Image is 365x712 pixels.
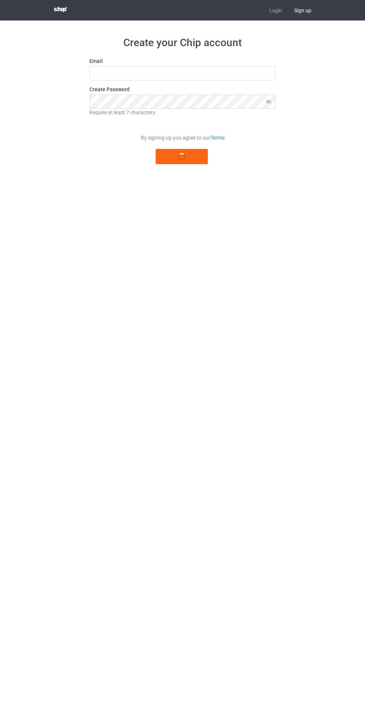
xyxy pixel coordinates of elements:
[89,36,276,50] h1: Create your Chip account
[89,86,276,93] label: Create Password
[89,109,276,116] div: Require at least 7 characters
[156,149,208,164] button: Register
[210,135,225,141] a: Terms
[89,57,276,65] label: Email
[54,7,67,12] img: 3d383065fc803cdd16c62507c020ddf8.png
[89,134,276,141] div: By signing up you agree to our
